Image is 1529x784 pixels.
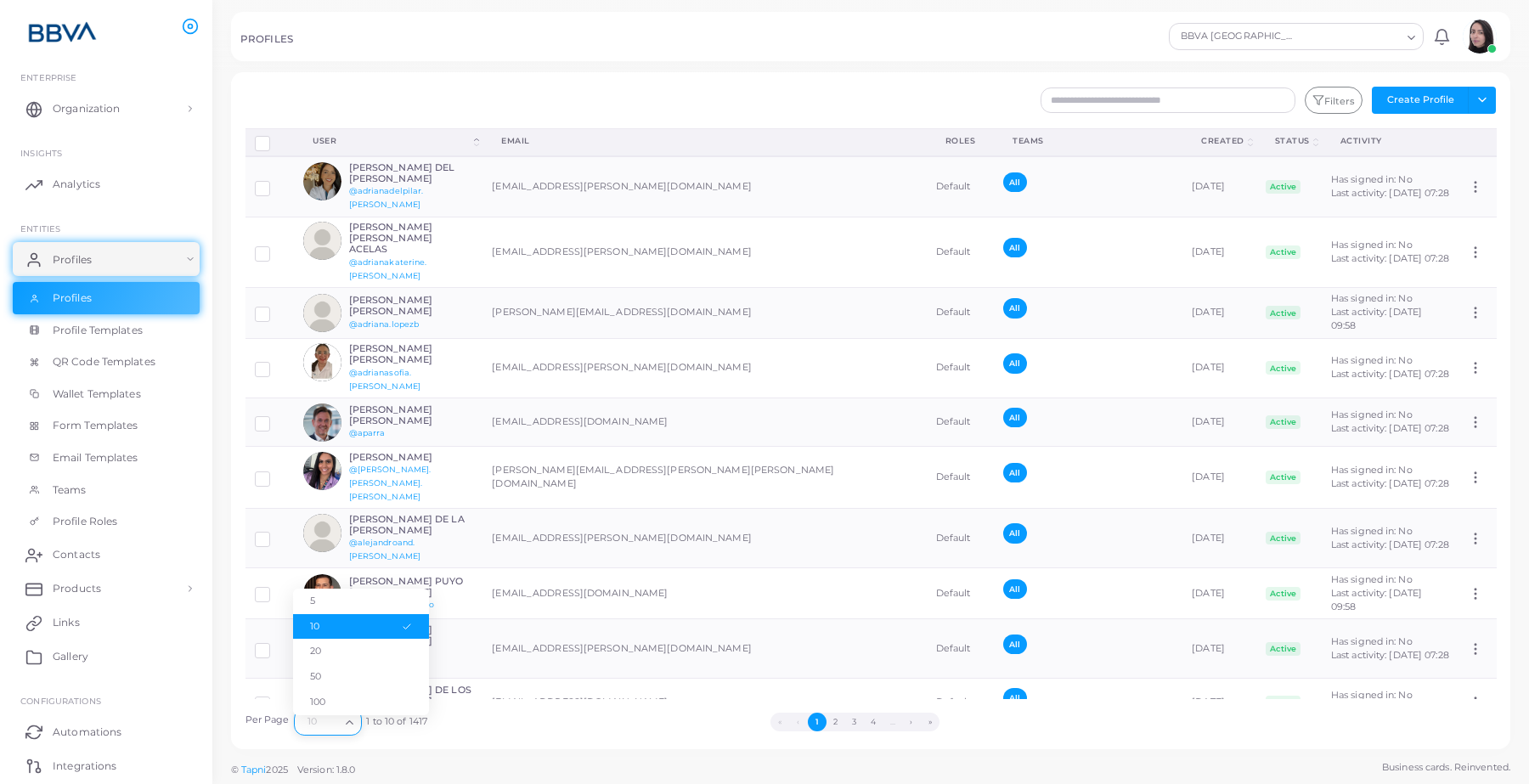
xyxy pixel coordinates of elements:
[927,156,995,217] td: Default
[1331,539,1449,550] span: Last activity: [DATE] 07:28
[1331,649,1449,661] span: Last activity: [DATE] 07:28
[53,725,121,740] span: Automations
[482,447,926,509] td: [PERSON_NAME][EMAIL_ADDRESS][PERSON_NAME][PERSON_NAME][DOMAIN_NAME]
[1003,408,1026,427] span: All
[1266,471,1301,484] span: Active
[1003,523,1026,543] span: All
[1182,338,1256,398] td: [DATE]
[1303,27,1401,46] input: Search for option
[349,576,474,598] h6: [PERSON_NAME] PUYO [PERSON_NAME]
[20,148,62,158] span: INSIGHTS
[1331,187,1449,199] span: Last activity: [DATE] 07:28
[1003,238,1026,257] span: All
[1331,635,1413,647] span: Has signed in: No
[1372,87,1469,114] button: Create Profile
[13,606,200,640] a: Links
[53,759,116,774] span: Integrations
[349,538,420,561] a: @alejandroand.[PERSON_NAME]
[808,713,827,731] button: Go to page 1
[20,223,60,234] span: ENTITIES
[13,409,200,442] a: Form Templates
[20,696,101,706] span: Configurations
[1275,135,1310,147] div: Status
[1266,245,1301,259] span: Active
[482,679,926,727] td: [EMAIL_ADDRESS][DOMAIN_NAME]
[1331,354,1413,366] span: Has signed in: No
[1266,587,1301,601] span: Active
[927,679,995,727] td: Default
[1331,173,1413,185] span: Has signed in: No
[1182,679,1256,727] td: [DATE]
[13,640,200,674] a: Gallery
[15,16,110,48] img: logo
[13,714,200,748] a: Automations
[1331,587,1422,612] span: Last activity: [DATE] 09:58
[1003,463,1026,482] span: All
[240,33,293,45] h5: PROFILES
[482,619,926,679] td: [EMAIL_ADDRESS][PERSON_NAME][DOMAIN_NAME]
[1331,409,1413,420] span: Has signed in: No
[1458,20,1501,54] a: avatar
[1266,642,1301,656] span: Active
[245,713,290,727] label: Per Page
[1266,415,1301,429] span: Active
[1003,635,1026,654] span: All
[482,398,926,447] td: [EMAIL_ADDRESS][DOMAIN_NAME]
[13,346,200,378] a: QR Code Templates
[13,92,200,126] a: Organization
[1305,87,1363,114] button: Filters
[303,403,341,442] img: avatar
[864,713,883,731] button: Go to page 4
[303,222,341,260] img: avatar
[13,167,200,201] a: Analytics
[927,509,995,568] td: Default
[927,568,995,619] td: Default
[927,619,995,679] td: Default
[53,615,80,630] span: Links
[1182,509,1256,568] td: [DATE]
[1266,180,1301,194] span: Active
[13,314,200,347] a: Profile Templates
[13,378,200,410] a: Wallet Templates
[482,509,926,568] td: [EMAIL_ADDRESS][PERSON_NAME][DOMAIN_NAME]
[266,763,287,777] span: 2025
[303,624,341,663] img: avatar
[349,465,432,501] a: @[PERSON_NAME].[PERSON_NAME].[PERSON_NAME]
[53,418,138,433] span: Form Templates
[1331,464,1413,476] span: Has signed in: No
[349,685,474,707] h6: [PERSON_NAME] DE LOS [PERSON_NAME]
[53,450,138,465] span: Email Templates
[945,135,976,147] div: Roles
[349,319,420,329] a: @adriana.lopezb
[303,294,341,332] img: avatar
[349,648,423,671] a: @amaliacatalina.[PERSON_NAME]
[349,624,474,646] h6: [PERSON_NAME] [PERSON_NAME]
[482,338,926,398] td: [EMAIL_ADDRESS][PERSON_NAME][DOMAIN_NAME]
[482,217,926,287] td: [EMAIL_ADDRESS][PERSON_NAME][DOMAIN_NAME]
[1331,573,1413,585] span: Has signed in: No
[1266,306,1301,319] span: Active
[927,217,995,287] td: Default
[245,128,295,156] th: Row-selection
[482,156,926,217] td: [EMAIL_ADDRESS][PERSON_NAME][DOMAIN_NAME]
[1003,579,1026,599] span: All
[1382,760,1510,775] span: Business cards. Reinvented.
[1331,306,1422,331] span: Last activity: [DATE] 09:58
[1003,298,1026,318] span: All
[1178,28,1301,45] span: BBVA [GEOGRAPHIC_DATA]
[53,101,120,116] span: Organization
[927,447,995,509] td: Default
[1201,135,1244,147] div: Created
[1182,287,1256,338] td: [DATE]
[1182,568,1256,619] td: [DATE]
[231,763,355,777] span: ©
[1182,447,1256,509] td: [DATE]
[349,162,474,184] h6: [PERSON_NAME] DEL [PERSON_NAME]
[1331,525,1413,537] span: Has signed in: No
[482,287,926,338] td: [PERSON_NAME][EMAIL_ADDRESS][DOMAIN_NAME]
[1266,696,1301,709] span: Active
[13,442,200,474] a: Email Templates
[297,764,356,776] span: Version: 1.8.0
[20,72,76,82] span: Enterprise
